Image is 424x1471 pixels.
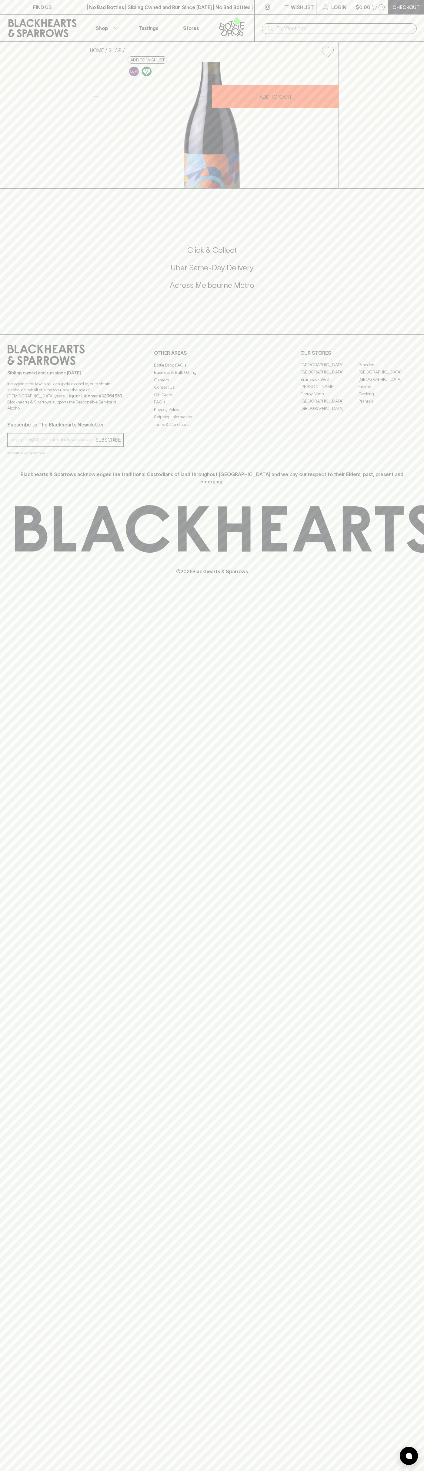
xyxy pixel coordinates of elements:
[406,1453,412,1459] img: bubble-icon
[154,421,270,428] a: Terms & Conditions
[154,361,270,369] a: Bottle Drop FAQ's
[154,376,270,383] a: Careers
[140,65,153,78] a: Made without the use of any animal products.
[300,369,359,376] a: [GEOGRAPHIC_DATA]
[154,369,270,376] a: Business & Bulk Gifting
[359,398,417,405] a: Prahran
[154,413,270,421] a: Shipping Information
[300,383,359,390] a: [PERSON_NAME]
[93,433,123,446] button: SUBSCRIBE
[359,376,417,383] a: [GEOGRAPHIC_DATA]
[12,435,93,445] input: e.g. jane@blackheartsandsparrows.com.au
[66,393,122,398] strong: Liquor License #32064953
[154,406,270,413] a: Privacy Policy
[128,56,167,64] button: Add to wishlist
[96,25,108,32] p: Shop
[127,15,170,41] a: Tastings
[170,15,212,41] a: Stores
[139,25,158,32] p: Tastings
[7,370,124,376] p: Sibling owned and run since [DATE]
[85,15,128,41] button: Shop
[12,471,412,485] p: Blackhearts & Sparrows acknowledges the traditional Custodians of land throughout [GEOGRAPHIC_DAT...
[95,436,121,443] p: SUBSCRIBE
[183,25,199,32] p: Stores
[129,67,139,76] img: Lo-Fi
[128,65,140,78] a: Some may call it natural, others minimum intervention, either way, it’s hands off & maybe even a ...
[212,85,339,108] button: ADD TO CART
[300,361,359,369] a: [GEOGRAPHIC_DATA]
[392,4,420,11] p: Checkout
[359,383,417,390] a: Fitzroy
[300,376,359,383] a: Brunswick West
[154,349,270,357] p: OTHER AREAS
[7,381,124,411] p: It is against the law to sell or supply alcohol to, or to obtain alcohol on behalf of a person un...
[7,450,124,456] p: We will never spam you
[259,93,292,100] p: ADD TO CART
[154,391,270,398] a: Gift Cards
[109,48,122,53] a: SHOP
[7,421,124,428] p: Subscribe to The Blackhearts Newsletter
[85,62,339,188] img: 40750.png
[154,399,270,406] a: FAQ's
[142,67,152,76] img: Vegan
[276,24,412,33] input: Try "Pinot noir"
[7,245,417,255] h5: Click & Collect
[7,221,417,322] div: Call to action block
[331,4,346,11] p: Login
[291,4,314,11] p: Wishlist
[359,369,417,376] a: [GEOGRAPHIC_DATA]
[33,4,52,11] p: FIND US
[319,44,336,60] button: Add to wishlist
[90,48,104,53] a: HOME
[7,280,417,290] h5: Across Melbourne Metro
[300,405,359,412] a: [GEOGRAPHIC_DATA]
[356,4,370,11] p: $0.00
[7,263,417,273] h5: Uber Same-Day Delivery
[300,390,359,398] a: Fitzroy North
[359,361,417,369] a: Braddon
[359,390,417,398] a: Geelong
[380,5,383,9] p: 0
[154,384,270,391] a: Contact Us
[300,349,417,357] p: OUR STORES
[300,398,359,405] a: [GEOGRAPHIC_DATA]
